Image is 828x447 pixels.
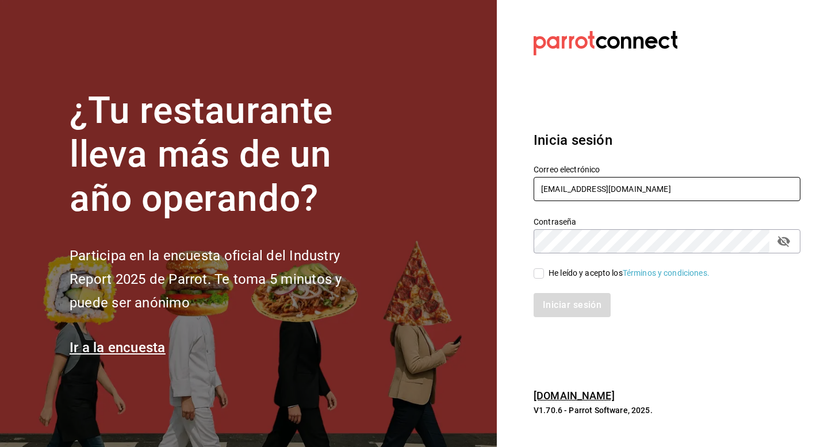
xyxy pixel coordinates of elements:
a: Ir a la encuesta [70,340,166,356]
a: Términos y condiciones. [623,268,710,278]
input: Ingresa tu correo electrónico [534,177,800,201]
p: V1.70.6 - Parrot Software, 2025. [534,404,800,416]
div: He leído y acepto los [549,267,710,279]
label: Contraseña [534,217,800,225]
h1: ¿Tu restaurante lleva más de un año operando? [70,89,380,221]
h3: Inicia sesión [534,130,800,151]
h2: Participa en la encuesta oficial del Industry Report 2025 de Parrot. Te toma 5 minutos y puede se... [70,244,380,314]
button: passwordField [774,232,793,251]
a: [DOMAIN_NAME] [534,390,615,402]
label: Correo electrónico [534,165,800,173]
